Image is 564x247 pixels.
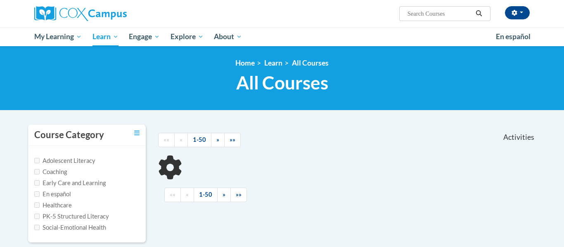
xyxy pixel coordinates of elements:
[164,188,181,202] a: Begining
[134,129,140,138] a: Toggle collapse
[407,9,473,19] input: Search Courses
[34,158,40,163] input: Checkbox for Options
[22,27,542,46] div: Main menu
[236,72,328,94] span: All Courses
[505,6,530,19] button: Account Settings
[165,27,209,46] a: Explore
[34,32,82,42] span: My Learning
[170,191,175,198] span: ««
[34,169,40,174] input: Checkbox for Options
[264,59,282,67] a: Learn
[34,223,106,232] label: Social-Emotional Health
[223,191,225,198] span: »
[34,156,95,165] label: Adolescent Literacy
[123,27,165,46] a: Engage
[158,133,175,147] a: Begining
[34,202,40,208] input: Checkbox for Options
[34,214,40,219] input: Checkbox for Options
[473,9,485,19] button: Search
[164,136,169,143] span: ««
[236,191,242,198] span: »»
[496,32,531,41] span: En español
[34,6,127,21] img: Cox Campus
[171,32,204,42] span: Explore
[292,59,329,67] a: All Courses
[214,32,242,42] span: About
[180,188,194,202] a: Previous
[187,133,211,147] a: 1-50
[194,188,218,202] a: 1-50
[224,133,241,147] a: End
[34,191,40,197] input: Checkbox for Options
[34,190,71,199] label: En español
[180,136,182,143] span: «
[129,32,160,42] span: Engage
[34,225,40,230] input: Checkbox for Options
[230,136,235,143] span: »»
[209,27,248,46] a: About
[34,129,104,141] h3: Course Category
[34,167,67,176] label: Coaching
[216,136,219,143] span: »
[34,6,191,21] a: Cox Campus
[230,188,247,202] a: End
[34,180,40,186] input: Checkbox for Options
[34,212,109,221] label: PK-5 Structured Literacy
[186,191,189,198] span: «
[34,201,72,210] label: Healthcare
[92,32,118,42] span: Learn
[87,27,124,46] a: Learn
[34,179,106,188] label: Early Care and Learning
[217,188,231,202] a: Next
[503,133,534,142] span: Activities
[29,27,87,46] a: My Learning
[235,59,255,67] a: Home
[491,28,536,45] a: En español
[174,133,188,147] a: Previous
[211,133,225,147] a: Next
